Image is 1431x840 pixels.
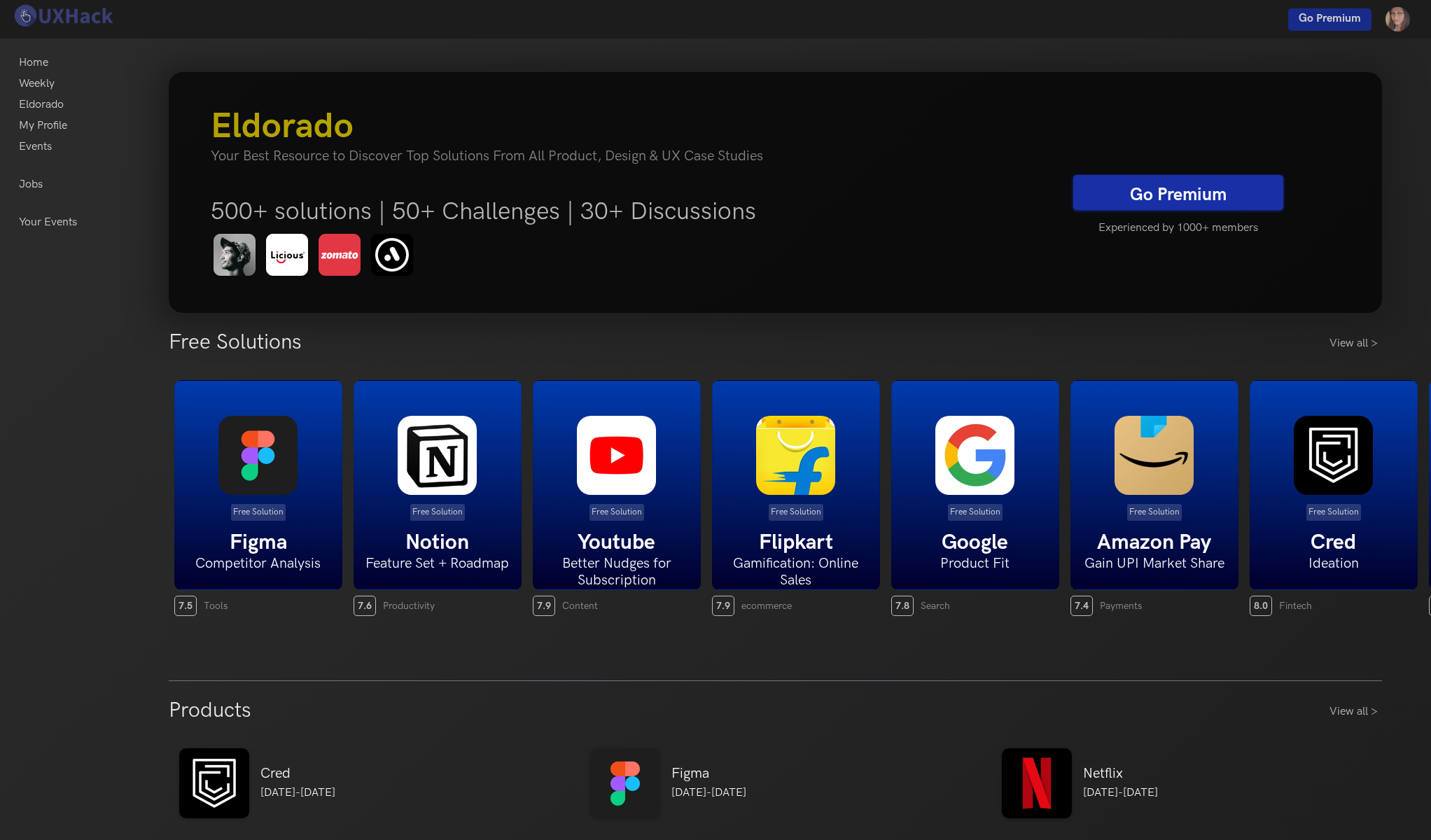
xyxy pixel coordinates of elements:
[1071,555,1238,572] h6: Gain UPI Market Share
[948,504,1003,521] p: Free Solution
[19,73,55,94] a: Weekly
[712,596,734,616] span: 7.9
[671,785,746,801] p: [DATE]-[DATE]
[1070,596,1093,616] span: 7.4
[174,380,342,616] a: Free Solution Figma Competitor Analysis 7.5 Tools
[991,737,1168,829] a: Netflix logo Netflix [DATE]-[DATE]
[1083,765,1158,782] h5: Netflix
[354,530,521,555] h5: Notion
[713,530,879,555] h5: Flipkart
[211,197,1052,226] h5: 500+ solutions | 50+ Challenges | 30+ Discussions
[1279,600,1312,612] span: Fintech
[580,737,757,829] a: Figma logo Figma [DATE]-[DATE]
[713,555,879,589] h6: Gamification: Online Sales
[671,765,746,782] h5: Figma
[1070,380,1238,616] a: Free Solution Amazon Pay Gain UPI Market Share 7.4 Payments
[891,596,914,616] span: 7.8
[1329,703,1382,720] a: View all >
[1073,213,1283,243] h5: Experienced by 1000+ members
[1250,555,1417,572] h6: Ideation
[533,555,700,589] h6: Better Nudges for Subscription
[169,698,251,723] h3: Products
[1288,8,1371,31] a: Go Premium
[410,504,465,521] p: Free Solution
[260,765,335,782] h5: Cred
[354,555,521,572] h6: Feature Set + Roadmap
[1385,7,1410,31] img: Your profile pic
[589,504,644,521] p: Free Solution
[211,232,421,279] img: eldorado-banner-1.png
[204,600,228,612] span: Tools
[1299,12,1361,25] span: Go Premium
[174,596,197,616] span: 7.5
[175,530,342,555] h5: Figma
[175,555,342,572] h6: Competitor Analysis
[921,600,950,612] span: Search
[1127,504,1182,521] p: Free Solution
[769,504,823,521] p: Free Solution
[11,3,116,28] img: UXHack logo
[1071,530,1238,555] h5: Amazon Pay
[211,148,1052,164] h4: Your Best Resource to Discover Top Solutions From All Product, Design & UX Case Studies
[741,600,792,612] span: ecommerce
[354,596,376,616] span: 7.6
[1073,175,1283,210] a: Go Premium
[211,106,1052,148] h3: Eldorado
[1250,530,1417,555] h5: Cred
[1306,504,1361,521] p: Free Solution
[19,212,77,233] a: Your Events
[179,748,249,818] img: Cred logo
[892,555,1059,572] h6: Product Fit
[533,380,701,616] a: Free Solution Youtube Better Nudges for Subscription 7.9 Content
[260,785,335,801] p: [DATE]-[DATE]
[590,748,660,818] img: Figma logo
[19,52,48,73] a: Home
[354,380,522,616] a: Free Solution Notion Feature Set + Roadmap 7.6 Productivity
[231,504,286,521] p: Free Solution
[19,115,67,136] a: My Profile
[891,380,1059,616] a: Free Solution Google Product Fit 7.8 Search
[19,136,52,157] a: Events
[383,600,435,612] span: Productivity
[19,174,43,195] a: Jobs
[1083,785,1158,801] p: [DATE]-[DATE]
[712,380,880,616] a: Free Solution Flipkart Gamification: Online Sales 7.9 ecommerce
[892,530,1059,555] h5: Google
[1002,748,1072,818] img: Netflix logo
[1250,596,1272,616] span: 8.0
[533,596,555,616] span: 7.9
[169,330,302,355] h3: Free Solutions
[562,600,598,612] span: Content
[533,530,700,555] h5: Youtube
[19,94,64,115] a: Eldorado
[1329,335,1382,352] a: View all >
[1100,600,1142,612] span: Payments
[169,737,346,829] a: Cred logo Cred [DATE]-[DATE]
